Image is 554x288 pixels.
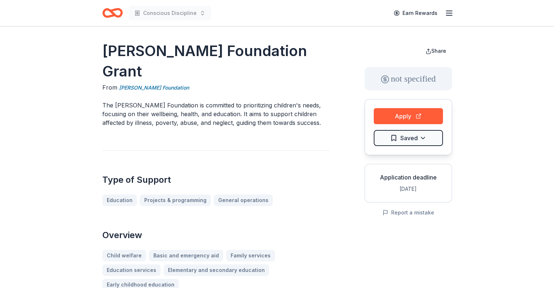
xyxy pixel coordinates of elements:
a: Education [102,194,137,206]
button: Saved [374,130,443,146]
a: General operations [214,194,273,206]
a: [PERSON_NAME] Foundation [119,83,189,92]
h2: Type of Support [102,174,330,186]
button: Report a mistake [382,208,434,217]
span: Conscious Discipline [143,9,197,17]
h2: Overview [102,229,330,241]
span: Saved [400,133,418,143]
div: [DATE] [371,185,446,193]
a: Earn Rewards [389,7,442,20]
button: Apply [374,108,443,124]
span: Share [431,48,446,54]
button: Share [420,44,452,58]
div: not specified [365,67,452,90]
div: Application deadline [371,173,446,182]
a: Home [102,4,123,21]
h1: [PERSON_NAME] Foundation Grant [102,41,330,82]
a: Projects & programming [140,194,211,206]
button: Conscious Discipline [129,6,211,20]
div: From [102,83,330,92]
p: The [PERSON_NAME] Foundation is committed to prioritizing children's needs, focusing on their wel... [102,101,330,127]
